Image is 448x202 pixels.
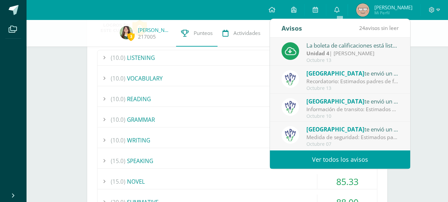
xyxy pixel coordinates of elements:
a: Trayectoria [265,20,313,47]
div: READING [97,92,377,106]
strong: Unidad 4 [306,50,329,57]
img: 71f96e2616eca63d647a955b9c55e1b9.png [356,3,369,17]
img: a3978fa95217fc78923840df5a445bcb.png [282,126,299,144]
div: Avisos [282,19,302,37]
div: te envió un aviso [306,97,399,105]
div: Recordatorio: Estimados padres de familia: Compartimos con ustedes recordatorio para esta semana. [306,78,399,85]
a: 217005 [138,33,156,40]
img: a3978fa95217fc78923840df5a445bcb.png [282,70,299,88]
span: Actividades [233,30,260,37]
div: SPEAKING [97,153,377,168]
a: [PERSON_NAME] [138,27,171,33]
div: 85.33 [317,174,377,189]
div: NOVEL [97,174,377,189]
span: (10.0) [111,112,125,127]
span: [GEOGRAPHIC_DATA] [306,125,364,133]
span: (10.0) [111,92,125,106]
a: Actividades [218,20,265,47]
span: Mi Perfil [374,10,413,16]
span: [GEOGRAPHIC_DATA] [306,98,364,105]
div: te envió un aviso [306,125,399,133]
a: Punteos [176,20,218,47]
div: La boleta de calificaciones está lista par descargarse [306,41,399,50]
span: [PERSON_NAME] [374,4,413,11]
div: VOCABULARY [97,71,377,86]
a: Ver todos los avisos [270,150,410,169]
div: Octubre 10 [306,113,399,119]
span: (15.0) [111,174,125,189]
div: Octubre 13 [306,58,399,63]
span: Punteos [194,30,213,37]
span: [GEOGRAPHIC_DATA] [306,70,364,77]
div: GRAMMAR [97,112,377,127]
span: (10.0) [111,50,125,65]
div: | [PERSON_NAME] [306,50,399,57]
div: Información de transito: Estimados padres de familia: compartimos con ustedes circular importante. [306,105,399,113]
span: (15.0) [111,153,125,168]
div: Octubre 07 [306,141,399,147]
div: te envió un aviso [306,69,399,78]
span: 24 [359,24,365,32]
div: LISTENING [97,50,377,65]
div: Medida de seguridad: Estimados padres de familia: Tomar nota de la información adjunta. [306,133,399,141]
div: WRITING [97,133,377,148]
span: (10.0) [111,133,125,148]
img: 6a14ada82c720ff23d4067649101bdce.png [120,26,133,39]
img: a3978fa95217fc78923840df5a445bcb.png [282,98,299,116]
div: Octubre 13 [306,86,399,91]
span: 3 [127,32,135,41]
span: avisos sin leer [359,24,399,32]
span: (10.0) [111,71,125,86]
